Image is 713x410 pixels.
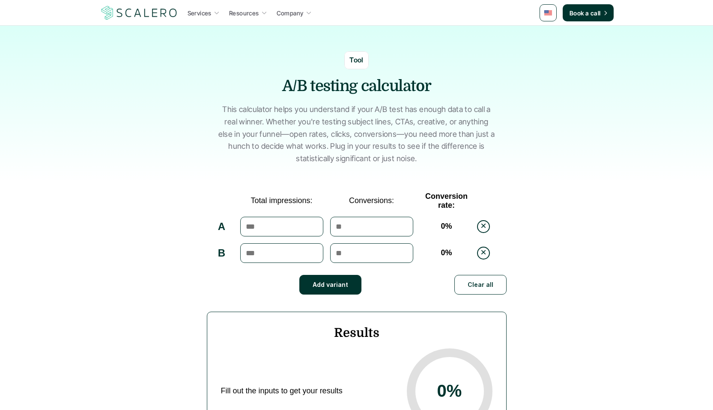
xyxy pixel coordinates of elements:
[228,76,485,97] h1: A/B testing calculator
[570,9,601,18] p: Book a call
[299,275,361,295] button: Add variant
[237,189,327,213] td: Total impressions:
[221,326,492,340] h4: Results
[277,9,304,18] p: Company
[454,275,507,295] button: Clear all
[100,5,179,21] img: Scalero company logotype
[188,9,212,18] p: Services
[229,9,259,18] p: Resources
[207,213,237,240] td: A
[218,103,496,165] p: This calculator helps you understand if your A/B test has enough data to call a real winner. Whet...
[437,381,462,401] span: 0 %
[349,55,364,66] p: Tool
[417,213,477,240] td: 0 %
[221,386,395,395] span: Fill out the inputs to get your results
[417,240,477,266] td: 0 %
[327,189,417,213] td: Conversions:
[417,189,477,213] td: Conversion rate:
[207,240,237,266] td: B
[563,4,614,21] a: Book a call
